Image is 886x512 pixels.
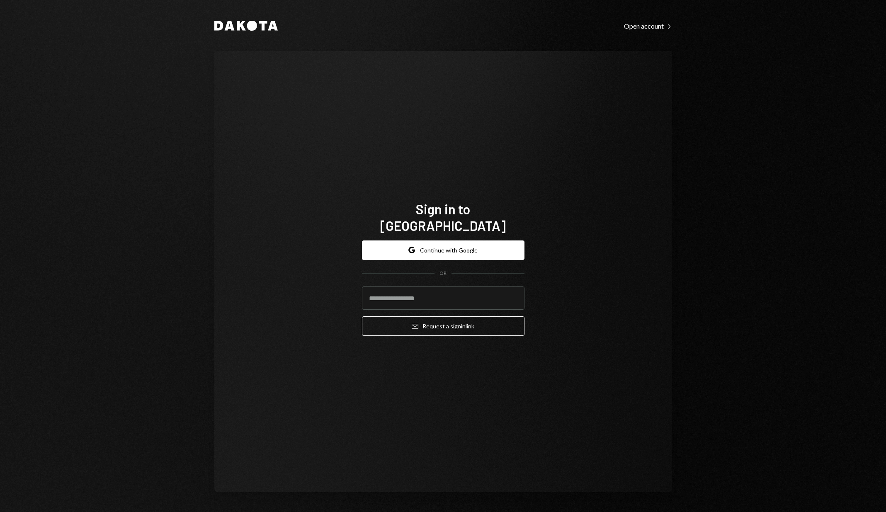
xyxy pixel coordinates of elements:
[624,22,672,30] div: Open account
[624,21,672,30] a: Open account
[362,316,524,336] button: Request a signinlink
[362,201,524,234] h1: Sign in to [GEOGRAPHIC_DATA]
[439,270,447,277] div: OR
[362,240,524,260] button: Continue with Google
